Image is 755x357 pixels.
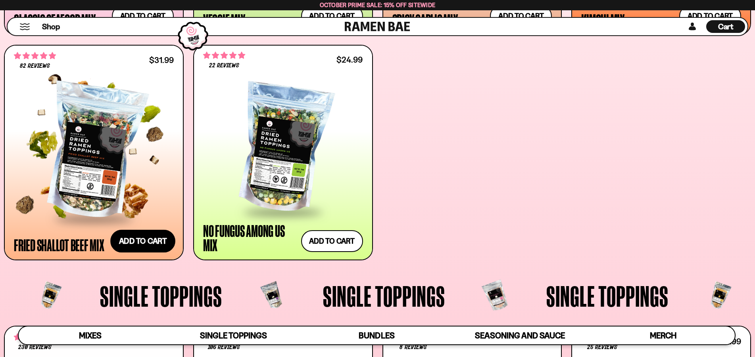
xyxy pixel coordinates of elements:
div: No Fungus Among Us Mix [203,223,297,252]
a: Seasoning and Sauce [448,326,592,344]
span: 82 reviews [20,63,50,69]
a: 4.83 stars 82 reviews $31.99 Fried Shallot Beef Mix Add to cart [4,45,184,261]
a: Bundles [305,326,448,344]
button: Add to cart [301,230,363,252]
a: Mixes [19,326,162,344]
span: Single Toppings [546,281,669,311]
button: Add to cart [110,230,175,253]
span: Single Toppings [100,281,222,311]
div: $11.99 [718,338,741,345]
span: Single Toppings [323,281,445,311]
span: 4.82 stars [203,50,245,61]
span: 230 reviews [18,344,52,351]
span: 25 reviews [587,344,617,351]
span: Shop [42,21,60,32]
a: Merch [592,326,735,344]
a: Shop [42,20,60,33]
div: Fried Shallot Beef Mix [14,238,104,252]
a: Single Toppings [162,326,305,344]
div: Cart [706,18,745,35]
span: 8 reviews [400,344,426,351]
span: Seasoning and Sauce [475,330,565,340]
span: 22 reviews [209,63,239,69]
span: Single Toppings [200,330,267,340]
span: Cart [718,22,734,31]
div: $31.99 [149,56,174,64]
span: October Prime Sale: 15% off Sitewide [320,1,436,9]
span: Bundles [359,330,394,340]
a: 4.82 stars 22 reviews $24.99 No Fungus Among Us Mix Add to cart [193,45,373,261]
button: Mobile Menu Trigger [19,23,30,30]
span: 4.77 stars [14,332,56,342]
div: $24.99 [336,56,363,63]
span: Merch [650,330,676,340]
span: 4.83 stars [14,51,56,61]
span: 106 reviews [208,344,240,351]
span: Mixes [79,330,102,340]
